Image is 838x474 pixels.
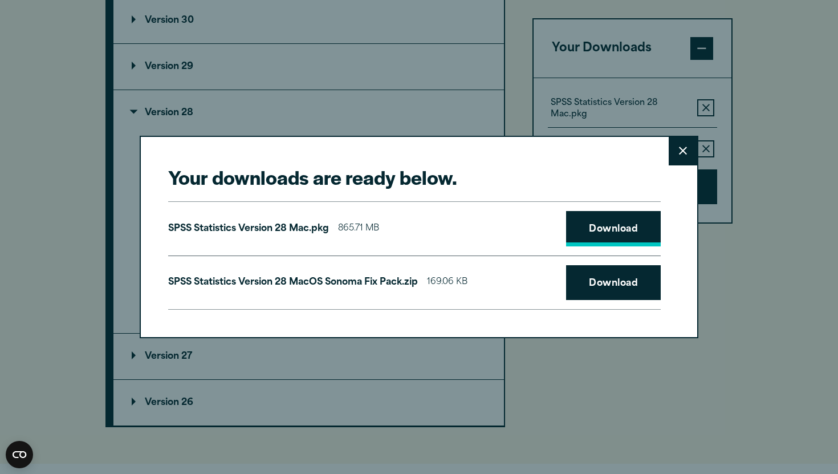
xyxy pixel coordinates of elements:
[168,221,329,237] p: SPSS Statistics Version 28 Mac.pkg
[427,274,467,291] span: 169.06 KB
[566,211,661,246] a: Download
[566,265,661,301] a: Download
[338,221,379,237] span: 865.71 MB
[6,441,33,468] button: Open CMP widget
[168,274,418,291] p: SPSS Statistics Version 28 MacOS Sonoma Fix Pack.zip
[168,164,661,190] h2: Your downloads are ready below.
